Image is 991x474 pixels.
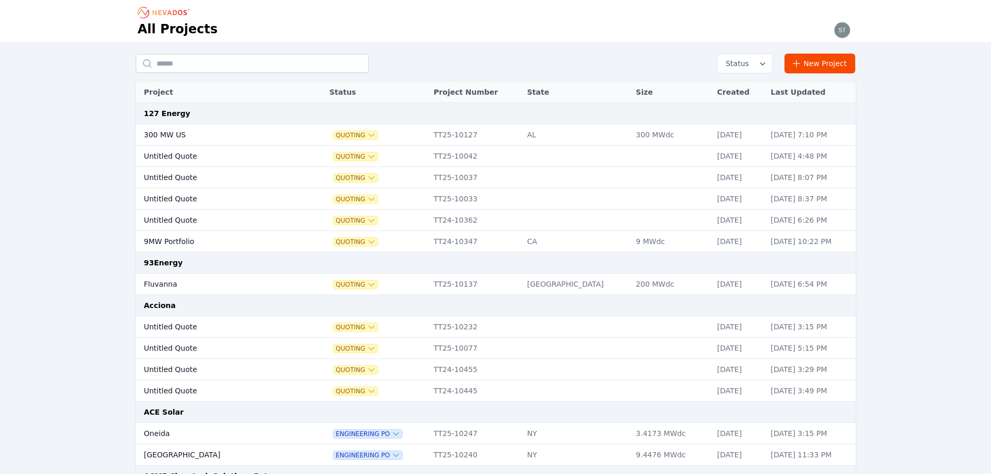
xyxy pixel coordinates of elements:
[766,423,856,444] td: [DATE] 3:15 PM
[136,295,856,316] td: Acciona
[630,274,712,295] td: 200 MWdc
[136,252,856,274] td: 93Energy
[722,58,749,69] span: Status
[766,124,856,146] td: [DATE] 7:10 PM
[136,146,856,167] tr: Untitled QuoteQuotingTT25-10042[DATE][DATE] 4:48 PM
[522,274,630,295] td: [GEOGRAPHIC_DATA]
[630,423,712,444] td: 3.4173 MWdc
[136,167,299,188] td: Untitled Quote
[429,146,522,167] td: TT25-10042
[712,274,766,295] td: [DATE]
[136,380,856,402] tr: Untitled QuoteQuotingTT24-10445[DATE][DATE] 3:49 PM
[766,444,856,466] td: [DATE] 11:33 PM
[136,359,299,380] td: Untitled Quote
[136,338,299,359] td: Untitled Quote
[333,280,378,289] button: Quoting
[766,210,856,231] td: [DATE] 6:26 PM
[522,82,630,103] th: State
[712,338,766,359] td: [DATE]
[429,188,522,210] td: TT25-10033
[834,22,851,39] img: steve.mustaro@nevados.solar
[333,174,378,182] button: Quoting
[333,238,378,246] button: Quoting
[136,316,856,338] tr: Untitled QuoteQuotingTT25-10232[DATE][DATE] 3:15 PM
[136,316,299,338] td: Untitled Quote
[766,380,856,402] td: [DATE] 3:49 PM
[324,82,428,103] th: Status
[784,54,856,73] a: New Project
[136,444,299,466] td: [GEOGRAPHIC_DATA]
[630,231,712,252] td: 9 MWdc
[429,444,522,466] td: TT25-10240
[429,359,522,380] td: TT24-10455
[630,124,712,146] td: 300 MWdc
[712,316,766,338] td: [DATE]
[138,21,218,37] h1: All Projects
[712,82,766,103] th: Created
[630,82,712,103] th: Size
[766,274,856,295] td: [DATE] 6:54 PM
[136,274,856,295] tr: FluvannaQuotingTT25-10137[GEOGRAPHIC_DATA]200 MWdc[DATE][DATE] 6:54 PM
[333,451,402,459] button: Engineering PO
[766,316,856,338] td: [DATE] 3:15 PM
[333,387,378,395] button: Quoting
[333,430,402,438] button: Engineering PO
[136,231,299,252] td: 9MW Portfolio
[136,210,299,231] td: Untitled Quote
[429,274,522,295] td: TT25-10137
[712,188,766,210] td: [DATE]
[712,231,766,252] td: [DATE]
[333,131,378,139] button: Quoting
[136,359,856,380] tr: Untitled QuoteQuotingTT24-10455[DATE][DATE] 3:29 PM
[712,167,766,188] td: [DATE]
[333,152,378,161] button: Quoting
[429,338,522,359] td: TT25-10077
[522,444,630,466] td: NY
[136,124,299,146] td: 300 MW US
[136,423,299,444] td: Oneida
[136,188,299,210] td: Untitled Quote
[136,380,299,402] td: Untitled Quote
[429,423,522,444] td: TT25-10247
[136,423,856,444] tr: OneidaEngineering POTT25-10247NY3.4173 MWdc[DATE][DATE] 3:15 PM
[136,188,856,210] tr: Untitled QuoteQuotingTT25-10033[DATE][DATE] 8:37 PM
[522,124,630,146] td: AL
[333,366,378,374] button: Quoting
[136,210,856,231] tr: Untitled QuoteQuotingTT24-10362[DATE][DATE] 6:26 PM
[712,146,766,167] td: [DATE]
[136,103,856,124] td: 127 Energy
[766,359,856,380] td: [DATE] 3:29 PM
[333,323,378,331] button: Quoting
[333,195,378,203] button: Quoting
[766,231,856,252] td: [DATE] 10:22 PM
[333,216,378,225] button: Quoting
[766,82,856,103] th: Last Updated
[429,231,522,252] td: TT24-10347
[429,210,522,231] td: TT24-10362
[766,188,856,210] td: [DATE] 8:37 PM
[136,124,856,146] tr: 300 MW USQuotingTT25-10127AL300 MWdc[DATE][DATE] 7:10 PM
[630,444,712,466] td: 9.4476 MWdc
[136,82,299,103] th: Project
[333,344,378,353] button: Quoting
[136,402,856,423] td: ACE Solar
[136,231,856,252] tr: 9MW PortfolioQuotingTT24-10347CA9 MWdc[DATE][DATE] 10:22 PM
[712,423,766,444] td: [DATE]
[712,444,766,466] td: [DATE]
[766,167,856,188] td: [DATE] 8:07 PM
[717,54,772,73] button: Status
[138,4,193,21] nav: Breadcrumb
[136,146,299,167] td: Untitled Quote
[522,231,630,252] td: CA
[712,359,766,380] td: [DATE]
